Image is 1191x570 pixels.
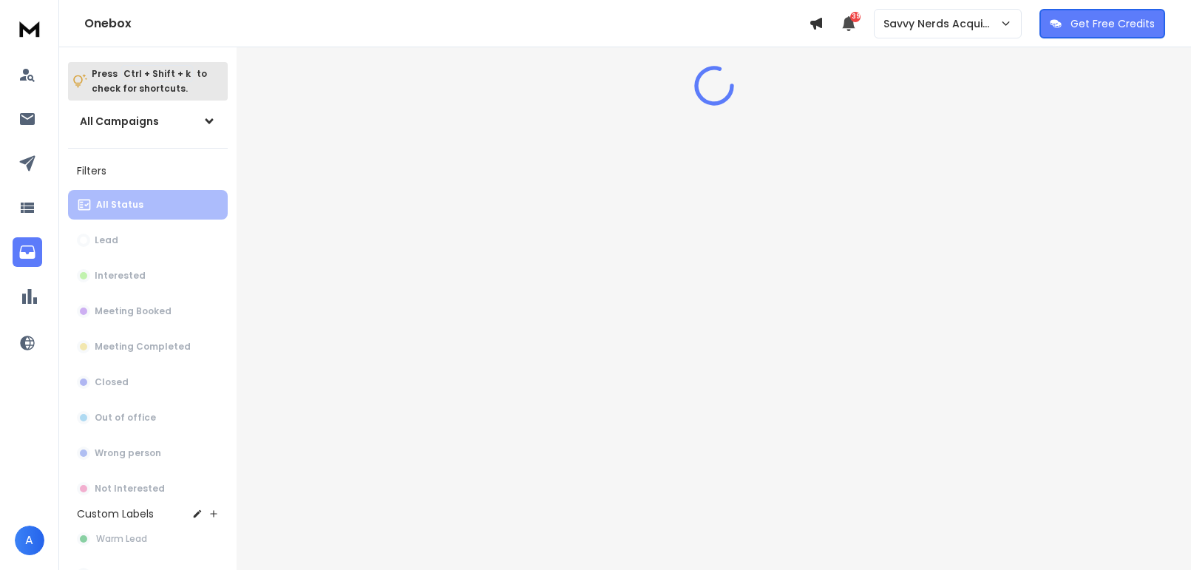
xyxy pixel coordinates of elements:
h3: Filters [68,160,228,181]
h1: All Campaigns [80,114,159,129]
span: 39 [850,12,861,22]
button: A [15,526,44,555]
span: Ctrl + Shift + k [121,65,193,82]
h1: Onebox [84,15,809,33]
p: Savvy Nerds Acquisition [883,16,1000,31]
img: logo [15,15,44,42]
button: Get Free Credits [1039,9,1165,38]
p: Press to check for shortcuts. [92,67,207,96]
p: Get Free Credits [1070,16,1155,31]
button: All Campaigns [68,106,228,136]
h3: Custom Labels [77,506,154,521]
